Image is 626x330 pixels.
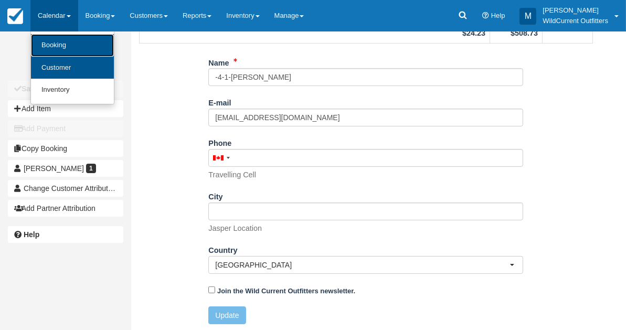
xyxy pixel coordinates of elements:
[208,54,229,69] label: Name
[8,160,123,177] a: [PERSON_NAME] 1
[491,12,505,19] span: Help
[8,100,123,117] button: Add Item
[208,169,256,180] p: Travelling Cell
[543,5,608,16] p: [PERSON_NAME]
[8,120,123,137] button: Add Payment
[208,188,222,203] label: City
[511,29,538,37] strong: $508.73
[8,180,123,197] button: Change Customer Attribution
[31,79,114,101] a: Inventory
[31,57,114,79] a: Customer
[31,34,114,57] a: Booking
[208,256,523,274] button: [GEOGRAPHIC_DATA]
[24,184,118,193] span: Change Customer Attribution
[217,287,355,295] strong: Join the Wild Current Outfitters newsletter.
[208,94,231,109] label: E-mail
[519,8,536,25] div: M
[215,260,510,270] span: [GEOGRAPHIC_DATA]
[24,164,84,173] span: [PERSON_NAME]
[208,286,215,293] input: Join the Wild Current Outfitters newsletter.
[209,150,233,166] div: Canada: +1
[543,16,608,26] p: WildCurrent Outfitters
[208,306,246,324] button: Update
[8,140,123,157] button: Copy Booking
[8,80,123,97] button: Save
[482,13,489,19] i: Help
[8,200,123,217] button: Add Partner Attribution
[22,84,39,93] b: Save
[208,134,231,149] label: Phone
[30,31,114,104] ul: Calendar
[208,241,237,256] label: Country
[86,164,96,173] span: 1
[24,230,39,239] b: Help
[7,8,23,24] img: checkfront-main-nav-mini-logo.png
[8,226,123,243] a: Help
[208,223,262,234] p: Jasper Location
